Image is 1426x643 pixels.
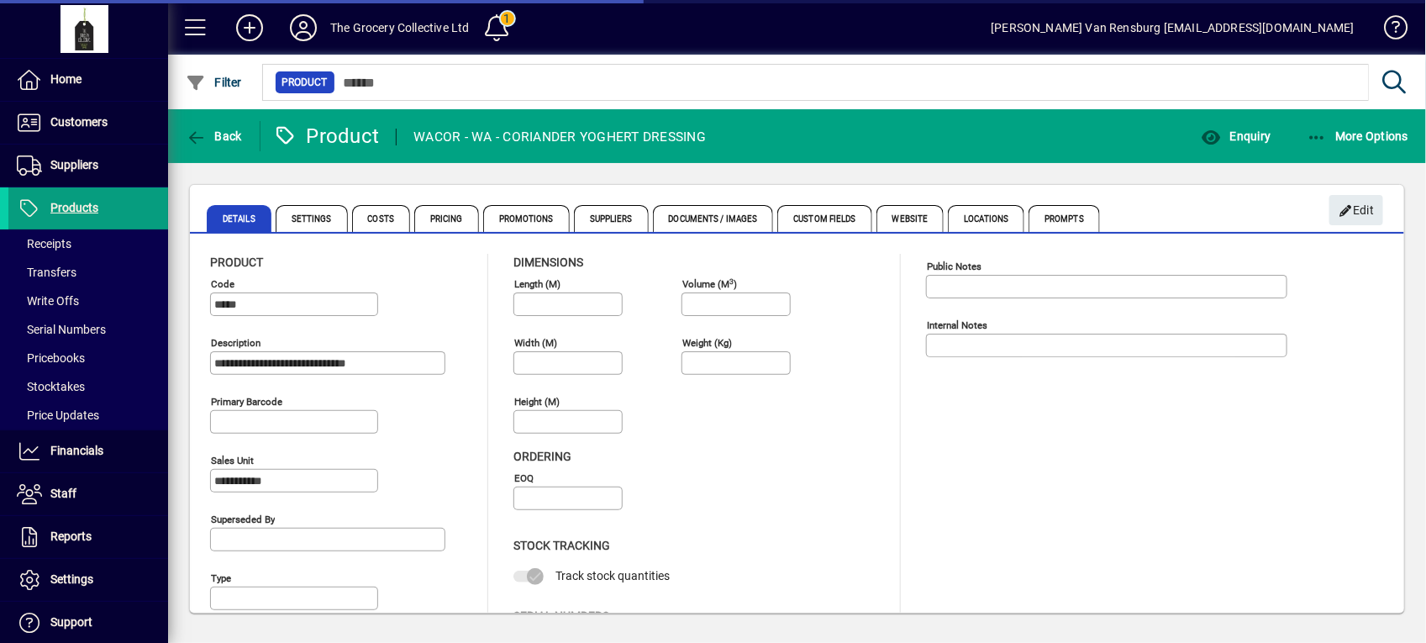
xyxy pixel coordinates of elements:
button: Add [223,13,276,43]
span: Edit [1339,197,1375,224]
span: Custom Fields [777,205,871,232]
button: Enquiry [1197,121,1275,151]
a: Staff [8,473,168,515]
span: Ordering [513,450,571,463]
mat-label: Weight (Kg) [682,337,732,349]
span: Products [50,201,98,214]
span: Suppliers [50,158,98,171]
span: Documents / Images [653,205,774,232]
mat-label: Description [211,337,260,349]
a: Write Offs [8,287,168,315]
mat-label: Superseded by [211,514,275,525]
mat-label: Height (m) [514,396,560,408]
button: Profile [276,13,330,43]
span: Support [50,615,92,629]
mat-label: Length (m) [514,278,560,290]
mat-label: Width (m) [514,337,557,349]
a: Pricebooks [8,344,168,372]
span: Pricebooks [17,351,85,365]
span: Pricing [414,205,479,232]
span: Track stock quantities [555,569,670,582]
a: Home [8,59,168,101]
span: Costs [352,205,411,232]
span: Settings [276,205,348,232]
span: Staff [50,487,76,500]
a: Reports [8,516,168,558]
span: Serial Numbers [17,323,106,336]
button: Edit [1329,195,1383,225]
span: Suppliers [574,205,649,232]
a: Receipts [8,229,168,258]
span: Prompts [1029,205,1100,232]
span: Product [210,256,263,269]
a: Serial Numbers [8,315,168,344]
sup: 3 [729,277,734,285]
span: Back [186,129,242,143]
span: Website [876,205,945,232]
span: Customers [50,115,108,129]
span: Serial Numbers [513,609,609,623]
button: More Options [1302,121,1413,151]
mat-label: Internal Notes [927,319,987,331]
span: More Options [1307,129,1409,143]
span: Promotions [483,205,570,232]
div: WACOR - WA - CORIANDER YOGHERT DRESSING [413,124,706,150]
mat-label: Volume (m ) [682,278,737,290]
a: Settings [8,559,168,601]
mat-label: Sales unit [211,455,254,466]
span: Stocktakes [17,380,85,393]
a: Transfers [8,258,168,287]
span: Reports [50,530,92,543]
span: Product [282,74,328,91]
span: Filter [186,76,242,89]
div: [PERSON_NAME] Van Rensburg [EMAIL_ADDRESS][DOMAIN_NAME] [991,14,1355,41]
span: Transfers [17,266,76,279]
button: Back [182,121,246,151]
span: Locations [948,205,1024,232]
span: Price Updates [17,408,99,422]
span: Financials [50,444,103,457]
span: Enquiry [1201,129,1271,143]
span: Write Offs [17,294,79,308]
span: Dimensions [513,256,583,269]
span: Stock Tracking [513,539,610,552]
mat-label: EOQ [514,472,534,484]
a: Price Updates [8,401,168,430]
div: The Grocery Collective Ltd [330,14,470,41]
a: Financials [8,430,168,472]
a: Stocktakes [8,372,168,401]
mat-label: Type [211,572,231,584]
app-page-header-button: Back [168,121,260,151]
button: Filter [182,67,246,98]
a: Knowledge Base [1371,3,1405,58]
a: Customers [8,102,168,144]
span: Details [207,205,271,232]
span: Receipts [17,237,71,250]
span: Home [50,72,82,86]
div: Product [273,123,380,150]
mat-label: Public Notes [927,261,981,272]
span: Settings [50,572,93,586]
mat-label: Primary barcode [211,396,282,408]
mat-label: Code [211,278,234,290]
a: Suppliers [8,145,168,187]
